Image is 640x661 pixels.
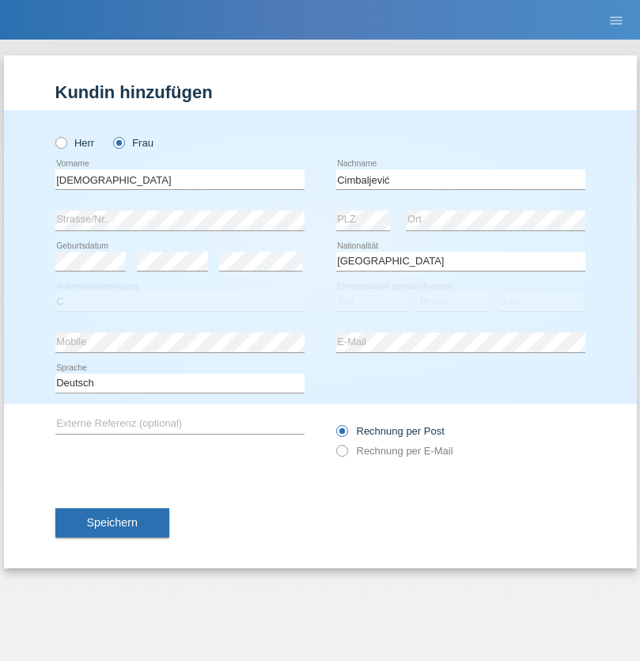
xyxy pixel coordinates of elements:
[55,137,95,149] label: Herr
[336,445,453,457] label: Rechnung per E-Mail
[336,425,445,437] label: Rechnung per Post
[600,15,632,25] a: menu
[87,516,138,529] span: Speichern
[113,137,153,149] label: Frau
[113,137,123,147] input: Frau
[336,445,347,465] input: Rechnung per E-Mail
[55,82,585,102] h1: Kundin hinzufügen
[55,508,169,538] button: Speichern
[55,137,66,147] input: Herr
[608,13,624,28] i: menu
[336,425,347,445] input: Rechnung per Post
